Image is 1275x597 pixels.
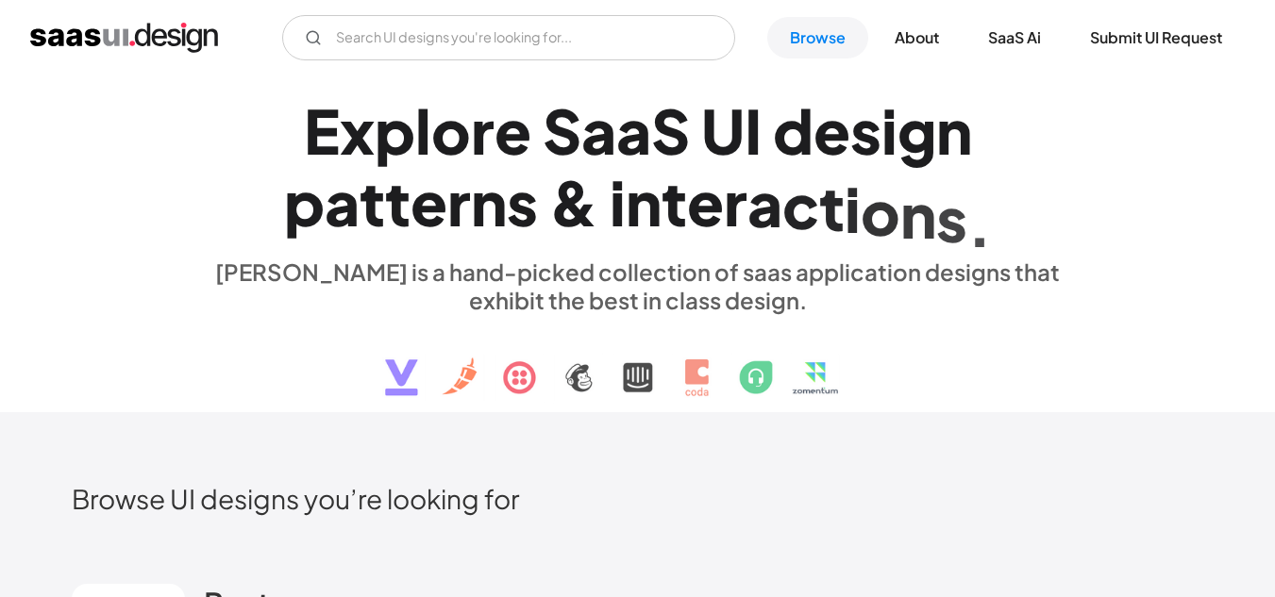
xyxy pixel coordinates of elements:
[72,482,1204,515] h2: Browse UI designs you’re looking for
[850,94,881,167] div: s
[1067,17,1245,58] a: Submit UI Request
[773,94,814,167] div: d
[360,166,385,239] div: t
[375,94,415,167] div: p
[747,168,782,240] div: a
[352,314,924,412] img: text, icon, saas logo
[745,94,762,167] div: I
[495,94,531,167] div: e
[411,166,447,239] div: e
[936,94,972,167] div: n
[701,94,745,167] div: U
[204,94,1072,240] h1: Explore SaaS UI design patterns & interactions.
[282,15,735,60] input: Search UI designs you're looking for...
[549,166,598,239] div: &
[543,94,581,167] div: S
[662,166,687,239] div: t
[845,174,861,246] div: i
[431,94,471,167] div: o
[782,169,819,241] div: c
[581,94,616,167] div: a
[872,17,962,58] a: About
[325,166,360,239] div: a
[626,166,662,239] div: n
[284,166,325,239] div: p
[616,94,651,167] div: a
[447,166,471,239] div: r
[204,257,1072,314] div: [PERSON_NAME] is a hand-picked collection of saas application designs that exhibit the best in cl...
[814,94,850,167] div: e
[30,23,218,53] a: home
[967,187,992,259] div: .
[651,94,690,167] div: S
[610,166,626,239] div: i
[507,166,538,239] div: s
[471,94,495,167] div: r
[687,166,724,239] div: e
[724,167,747,240] div: r
[819,171,845,243] div: t
[385,166,411,239] div: t
[767,17,868,58] a: Browse
[898,94,936,167] div: g
[282,15,735,60] form: Email Form
[471,166,507,239] div: n
[965,17,1064,58] a: SaaS Ai
[900,179,936,252] div: n
[304,94,340,167] div: E
[861,175,900,248] div: o
[881,94,898,167] div: i
[340,94,375,167] div: x
[415,94,431,167] div: l
[936,183,967,256] div: s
